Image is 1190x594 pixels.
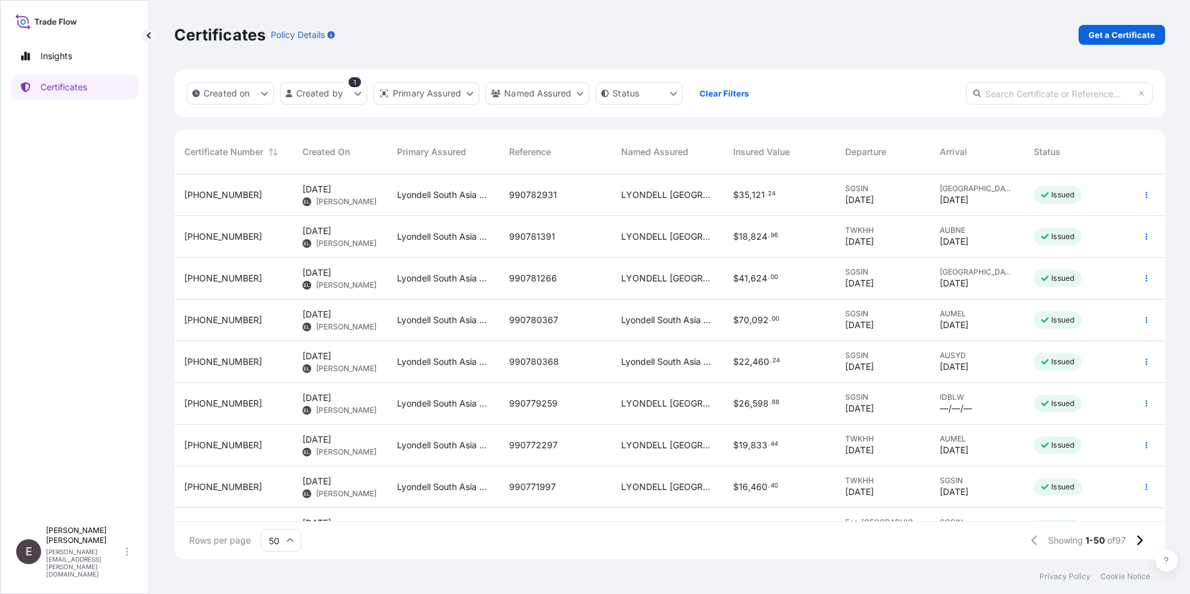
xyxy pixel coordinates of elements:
[940,319,968,331] span: [DATE]
[316,405,377,415] span: [PERSON_NAME]
[772,359,780,363] span: 24
[940,517,1014,527] span: SGSIN
[733,357,739,366] span: $
[612,87,639,100] p: Status
[397,439,489,451] span: Lyondell South Asia Pte Ltd.
[752,191,765,199] span: 121
[304,362,310,375] span: EL
[739,399,750,408] span: 26
[40,50,72,62] p: Insights
[1051,273,1074,283] p: Issued
[184,146,263,158] span: Certificate Number
[845,309,920,319] span: SGSIN
[750,399,752,408] span: ,
[174,25,266,45] p: Certificates
[733,483,739,491] span: $
[184,189,262,201] span: [PHONE_NUMBER]
[187,82,274,105] button: createdOn Filter options
[940,267,1014,277] span: [GEOGRAPHIC_DATA]
[621,146,688,158] span: Named Assured
[397,146,466,158] span: Primary Assured
[1051,482,1074,492] p: Issued
[509,272,557,285] span: 990781266
[316,197,377,207] span: [PERSON_NAME]
[940,361,968,373] span: [DATE]
[940,225,1014,235] span: AUBNE
[349,77,361,87] div: 1
[316,489,377,499] span: [PERSON_NAME]
[739,232,748,241] span: 18
[485,82,589,105] button: cargoOwner Filter options
[397,189,489,201] span: Lyondell South Asia Pte Ltd.
[302,146,350,158] span: Created On
[845,517,920,527] span: Fos-[GEOGRAPHIC_DATA]
[733,146,790,158] span: Insured Value
[845,361,874,373] span: [DATE]
[766,192,767,196] span: .
[752,357,769,366] span: 460
[509,397,558,410] span: 990779259
[1051,398,1074,408] p: Issued
[749,316,752,324] span: ,
[621,230,713,243] span: LYONDELL [GEOGRAPHIC_DATA] PTE. LTD.
[940,476,1014,486] span: SGSIN
[1048,534,1083,547] span: Showing
[748,274,751,283] span: ,
[733,191,739,199] span: $
[733,399,739,408] span: $
[504,87,571,100] p: Named Assured
[752,316,769,324] span: 092
[772,400,779,405] span: 88
[280,82,367,105] button: createdBy Filter options
[739,441,748,450] span: 19
[509,314,558,326] span: 990780367
[751,274,767,283] span: 624
[296,87,344,100] p: Created by
[733,274,739,283] span: $
[302,392,331,404] span: [DATE]
[621,272,713,285] span: LYONDELL [GEOGRAPHIC_DATA] PTE. LTD.
[302,225,331,237] span: [DATE]
[621,397,713,410] span: LYONDELL [GEOGRAPHIC_DATA] PTE. LTD.
[1100,572,1150,582] a: Cookie Notice
[739,274,748,283] span: 41
[739,191,749,199] span: 35
[733,441,739,450] span: $
[184,481,262,493] span: [PHONE_NUMBER]
[189,534,251,547] span: Rows per page
[845,146,886,158] span: Departure
[940,392,1014,402] span: IDBLW
[752,399,769,408] span: 598
[509,439,558,451] span: 990772297
[845,184,920,194] span: SGSIN
[316,238,377,248] span: [PERSON_NAME]
[184,272,262,285] span: [PHONE_NUMBER]
[748,232,751,241] span: ,
[751,232,767,241] span: 824
[1051,440,1074,450] p: Issued
[845,402,874,415] span: [DATE]
[302,183,331,196] span: [DATE]
[771,233,778,238] span: 96
[845,486,874,498] span: [DATE]
[940,277,968,290] span: [DATE]
[302,350,331,362] span: [DATE]
[845,351,920,361] span: SGSIN
[845,267,920,277] span: SGSIN
[26,545,32,558] span: E
[184,397,262,410] span: [PHONE_NUMBER]
[751,441,767,450] span: 833
[1107,534,1126,547] span: of 97
[748,441,751,450] span: ,
[509,356,559,368] span: 990780368
[11,44,139,68] a: Insights
[304,321,310,333] span: EL
[304,237,310,250] span: EL
[966,82,1153,105] input: Search Certificate or Reference...
[304,196,310,208] span: EL
[509,146,551,158] span: Reference
[304,404,310,417] span: EL
[1079,25,1165,45] a: Get a Certificate
[184,439,262,451] span: [PHONE_NUMBER]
